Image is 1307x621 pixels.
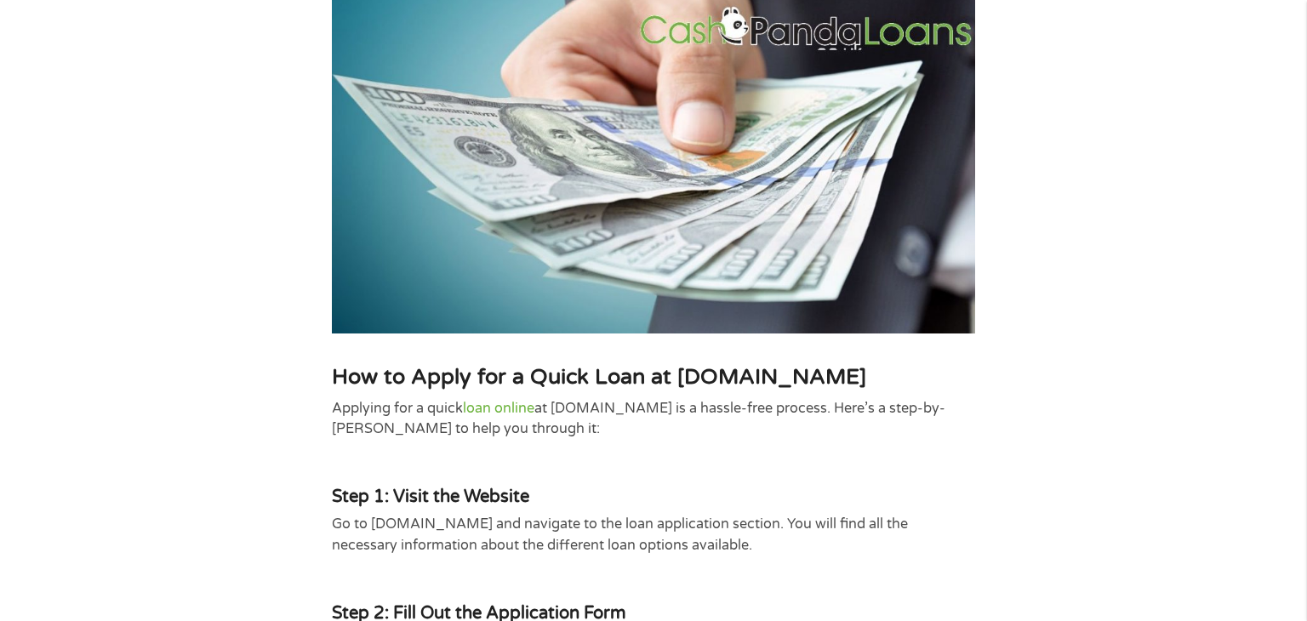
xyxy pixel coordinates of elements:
[332,514,975,555] p: Go to [DOMAIN_NAME] and navigate to the loan application section. You will find all the necessary...
[332,364,866,390] strong: How to Apply for a Quick Loan at [DOMAIN_NAME]
[463,400,534,417] a: loan online
[332,398,975,440] p: Applying for a quick at [DOMAIN_NAME] is a hassle-free process. Here’s a step-by-[PERSON_NAME] to...
[332,486,529,507] strong: Step 1: Visit the Website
